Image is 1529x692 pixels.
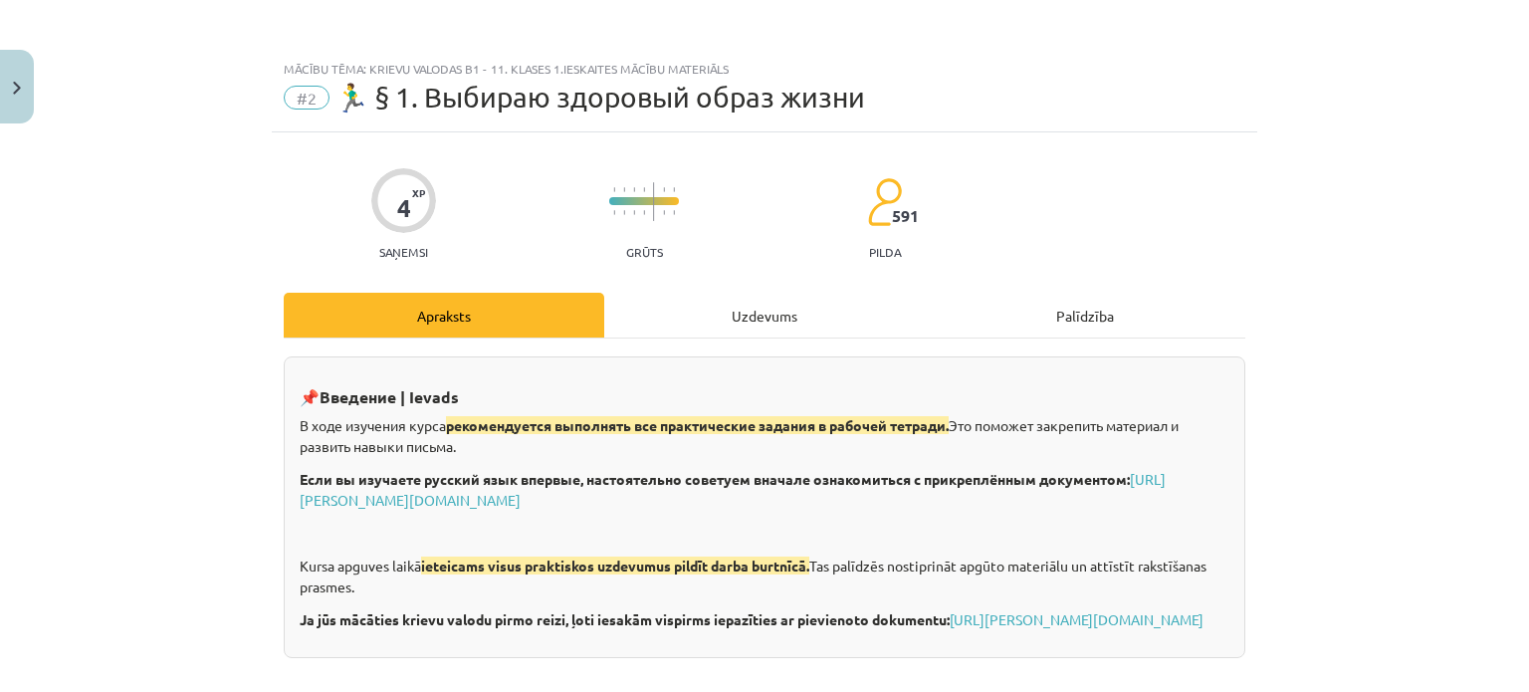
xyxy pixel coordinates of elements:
[633,187,635,192] img: icon-short-line-57e1e144782c952c97e751825c79c345078a6d821885a25fce030b3d8c18986b.svg
[643,187,645,192] img: icon-short-line-57e1e144782c952c97e751825c79c345078a6d821885a25fce030b3d8c18986b.svg
[412,187,425,198] span: XP
[284,293,604,338] div: Apraksts
[300,610,950,628] strong: Ja jūs mācāties krievu valodu pirmo reizi, ļoti iesakām vispirms iepazīties ar pievienoto dokumentu:
[446,416,949,434] span: рекомендуется выполнять все практические задания в рабочей тетради.
[300,415,1229,457] p: В ходе изучения курса Это поможет закрепить материал и развить навыки письма.
[869,245,901,259] p: pilda
[623,187,625,192] img: icon-short-line-57e1e144782c952c97e751825c79c345078a6d821885a25fce030b3d8c18986b.svg
[950,610,1203,628] a: [URL][PERSON_NAME][DOMAIN_NAME]
[397,194,411,222] div: 4
[300,470,1166,509] a: [URL][PERSON_NAME][DOMAIN_NAME]
[626,245,663,259] p: Grūts
[925,293,1245,338] div: Palīdzība
[623,210,625,215] img: icon-short-line-57e1e144782c952c97e751825c79c345078a6d821885a25fce030b3d8c18986b.svg
[300,470,1130,488] strong: Если вы изучаете русский язык впервые, настоятельно советуем вначале ознакомиться с прикреплённым...
[300,556,1229,597] p: Kursa apguves laikā Tas palīdzēs nostiprināt apgūto materiālu un attīstīt rakstīšanas prasmes.
[371,245,436,259] p: Saņemsi
[673,210,675,215] img: icon-short-line-57e1e144782c952c97e751825c79c345078a6d821885a25fce030b3d8c18986b.svg
[673,187,675,192] img: icon-short-line-57e1e144782c952c97e751825c79c345078a6d821885a25fce030b3d8c18986b.svg
[867,177,902,227] img: students-c634bb4e5e11cddfef0936a35e636f08e4e9abd3cc4e673bd6f9a4125e45ecb1.svg
[613,210,615,215] img: icon-short-line-57e1e144782c952c97e751825c79c345078a6d821885a25fce030b3d8c18986b.svg
[334,81,865,114] span: 🏃‍♂️ § 1. Выбираю здоровый образ жизни
[604,293,925,338] div: Uzdevums
[284,86,329,110] span: #2
[300,372,1229,409] h3: 📌
[284,62,1245,76] div: Mācību tēma: Krievu valodas b1 - 11. klases 1.ieskaites mācību materiāls
[663,210,665,215] img: icon-short-line-57e1e144782c952c97e751825c79c345078a6d821885a25fce030b3d8c18986b.svg
[663,187,665,192] img: icon-short-line-57e1e144782c952c97e751825c79c345078a6d821885a25fce030b3d8c18986b.svg
[613,187,615,192] img: icon-short-line-57e1e144782c952c97e751825c79c345078a6d821885a25fce030b3d8c18986b.svg
[643,210,645,215] img: icon-short-line-57e1e144782c952c97e751825c79c345078a6d821885a25fce030b3d8c18986b.svg
[653,182,655,221] img: icon-long-line-d9ea69661e0d244f92f715978eff75569469978d946b2353a9bb055b3ed8787d.svg
[421,557,809,575] span: ieteicams visus praktiskos uzdevumus pildīt darba burtnīcā.
[633,210,635,215] img: icon-short-line-57e1e144782c952c97e751825c79c345078a6d821885a25fce030b3d8c18986b.svg
[892,207,919,225] span: 591
[13,82,21,95] img: icon-close-lesson-0947bae3869378f0d4975bcd49f059093ad1ed9edebbc8119c70593378902aed.svg
[320,386,459,407] strong: Введение | Ievads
